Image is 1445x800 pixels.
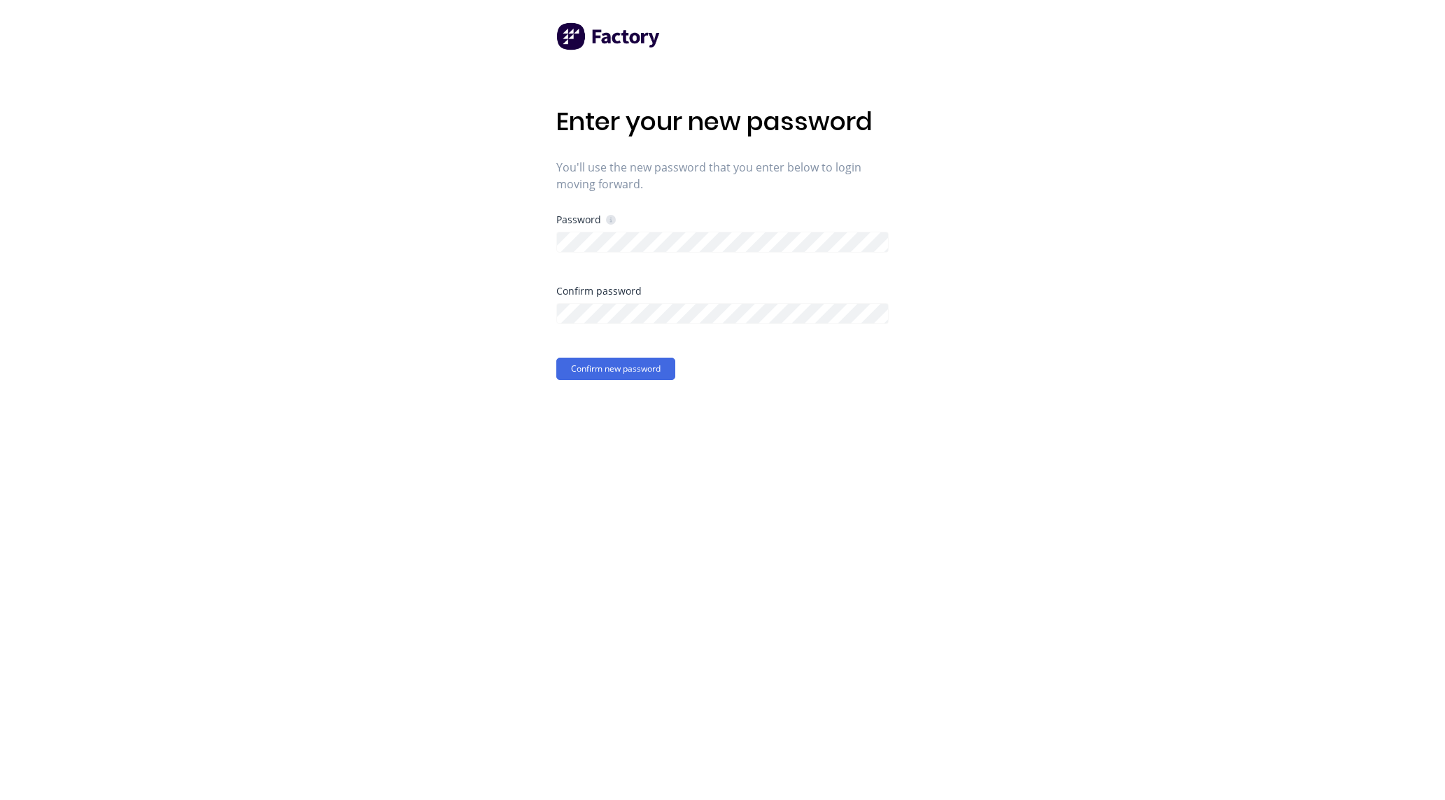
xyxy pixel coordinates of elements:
img: Factory [556,22,661,50]
span: You'll use the new password that you enter below to login moving forward. [556,159,889,192]
div: Confirm password [556,286,889,296]
div: Password [556,213,616,226]
button: Confirm new password [556,358,675,380]
h1: Enter your new password [556,106,889,136]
